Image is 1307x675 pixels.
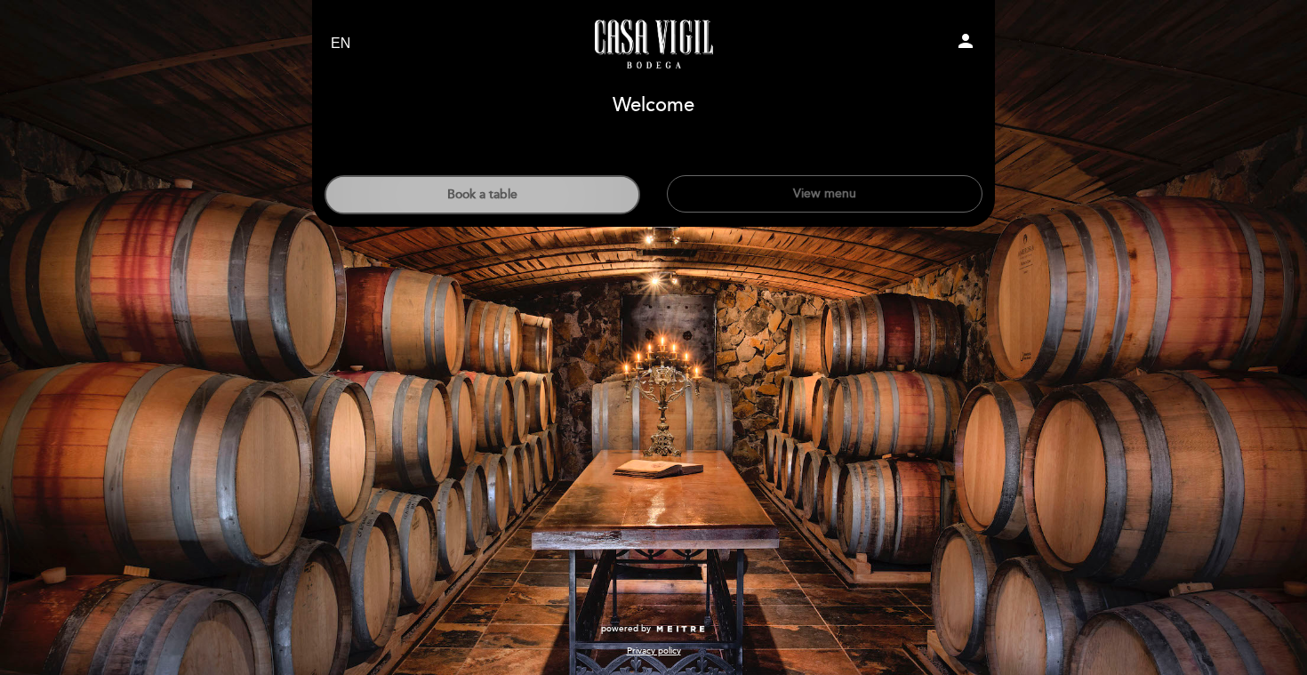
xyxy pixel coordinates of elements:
[667,175,982,213] button: View menu
[601,623,651,635] span: powered by
[627,645,681,657] a: Privacy policy
[601,623,706,635] a: powered by
[542,20,765,68] a: Casa [PERSON_NAME] - Restaurante
[955,30,976,52] i: person
[325,175,640,214] button: Book a table
[955,30,976,58] button: person
[655,625,706,634] img: MEITRE
[613,95,694,117] h1: Welcome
